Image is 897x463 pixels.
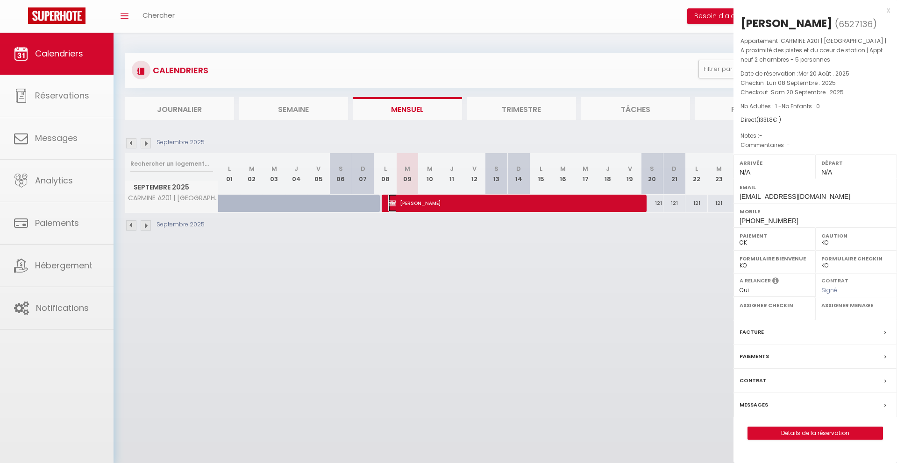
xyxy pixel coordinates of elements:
[839,18,873,30] span: 6527136
[740,217,798,224] span: [PHONE_NUMBER]
[740,277,771,285] label: A relancer
[821,254,891,263] label: Formulaire Checkin
[740,231,809,240] label: Paiement
[767,79,836,87] span: Lun 08 Septembre . 2025
[821,286,837,294] span: Signé
[740,351,769,361] label: Paiements
[772,277,779,287] i: Sélectionner OUI si vous souhaiter envoyer les séquences de messages post-checkout
[733,5,890,16] div: x
[748,427,883,439] a: Détails de la réservation
[740,140,890,150] p: Commentaires :
[740,88,890,97] p: Checkout :
[787,141,790,149] span: -
[740,207,891,216] label: Mobile
[747,427,883,440] button: Détails de la réservation
[7,4,36,32] button: Ouvrir le widget de chat LiveChat
[821,168,832,176] span: N/A
[798,70,849,77] span: Mer 20 Août . 2025
[821,158,891,168] label: Départ
[740,400,768,410] label: Messages
[740,327,764,337] label: Facture
[821,277,848,283] label: Contrat
[740,36,890,64] p: Appartement :
[740,78,890,88] p: Checkin :
[759,132,762,140] span: -
[835,17,877,30] span: ( )
[740,301,809,310] label: Assigner Checkin
[771,88,844,96] span: Sam 20 Septembre . 2025
[740,131,890,140] p: Notes :
[782,102,820,110] span: Nb Enfants : 0
[821,301,891,310] label: Assigner Menage
[740,168,750,176] span: N/A
[756,116,781,124] span: ( € )
[740,37,886,63] span: CARMINE A201 | [GEOGRAPHIC_DATA] | A proximité des pistes et du cœur de station | Appt neuf 2 cha...
[740,254,809,263] label: Formulaire Bienvenue
[740,376,767,386] label: Contrat
[759,116,773,124] span: 1331.8
[740,102,820,110] span: Nb Adultes : 1 -
[740,69,890,78] p: Date de réservation :
[740,158,809,168] label: Arrivée
[740,182,891,192] label: Email
[821,231,891,240] label: Caution
[740,116,890,125] div: Direct
[740,193,850,200] span: [EMAIL_ADDRESS][DOMAIN_NAME]
[740,16,833,31] div: [PERSON_NAME]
